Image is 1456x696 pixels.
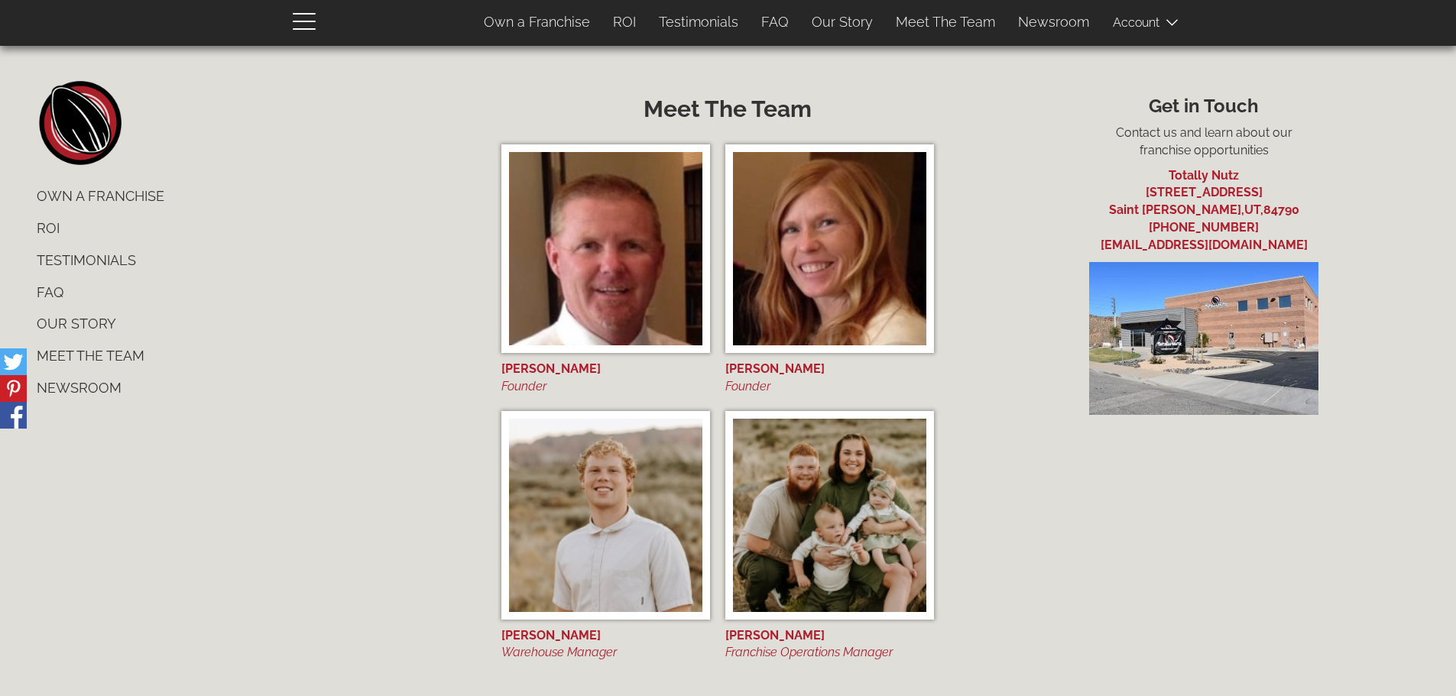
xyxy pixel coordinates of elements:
[472,6,602,38] a: Own a Franchise
[501,644,710,662] div: Warehouse Manager
[1089,262,1318,415] img: Totally Nutz Building
[501,627,710,645] div: [PERSON_NAME]
[978,96,1431,116] h3: Get in Touch
[1109,202,1241,217] span: Saint [PERSON_NAME]
[501,378,710,396] div: Founder
[978,184,1431,217] a: [STREET_ADDRESS] Saint [PERSON_NAME],UT,84790
[725,361,934,378] div: [PERSON_NAME]
[602,6,647,38] a: ROI
[501,411,710,662] a: Dawson Barker [PERSON_NAME] Warehouse Manager
[978,184,1431,202] div: [STREET_ADDRESS]
[1007,6,1101,38] a: Newsroom
[25,180,478,212] a: Own a Franchise
[1101,238,1308,252] a: [EMAIL_ADDRESS][DOMAIN_NAME]
[725,644,934,662] div: Franchise Operations Manager
[647,6,750,38] a: Testimonials
[725,144,934,395] a: Yvette Barker [PERSON_NAME] Founder
[733,152,926,345] img: Yvette Barker
[25,212,478,244] a: ROI
[1169,168,1239,183] a: Totally Nutz
[1263,202,1299,217] span: 84790
[733,419,926,612] img: Miles
[509,152,702,345] img: Matt Barker
[725,378,934,396] div: Founder
[800,6,884,38] a: Our Story
[884,6,1007,38] a: Meet The Team
[501,96,955,121] h2: Meet The Team
[1149,220,1259,235] a: [PHONE_NUMBER]
[37,81,122,165] a: home
[25,244,478,277] a: Testimonials
[509,419,702,612] img: Dawson Barker
[25,372,478,404] a: Newsroom
[725,627,934,645] div: [PERSON_NAME]
[501,361,710,378] div: [PERSON_NAME]
[725,411,934,662] a: Miles [PERSON_NAME] Franchise Operations Manager
[501,144,710,395] a: Matt Barker [PERSON_NAME] Founder
[750,6,800,38] a: FAQ
[25,277,478,309] a: FAQ
[978,125,1431,160] p: Contact us and learn about our franchise opportunities
[1244,202,1260,217] span: UT
[25,340,478,372] a: Meet The Team
[25,308,478,340] a: Our Story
